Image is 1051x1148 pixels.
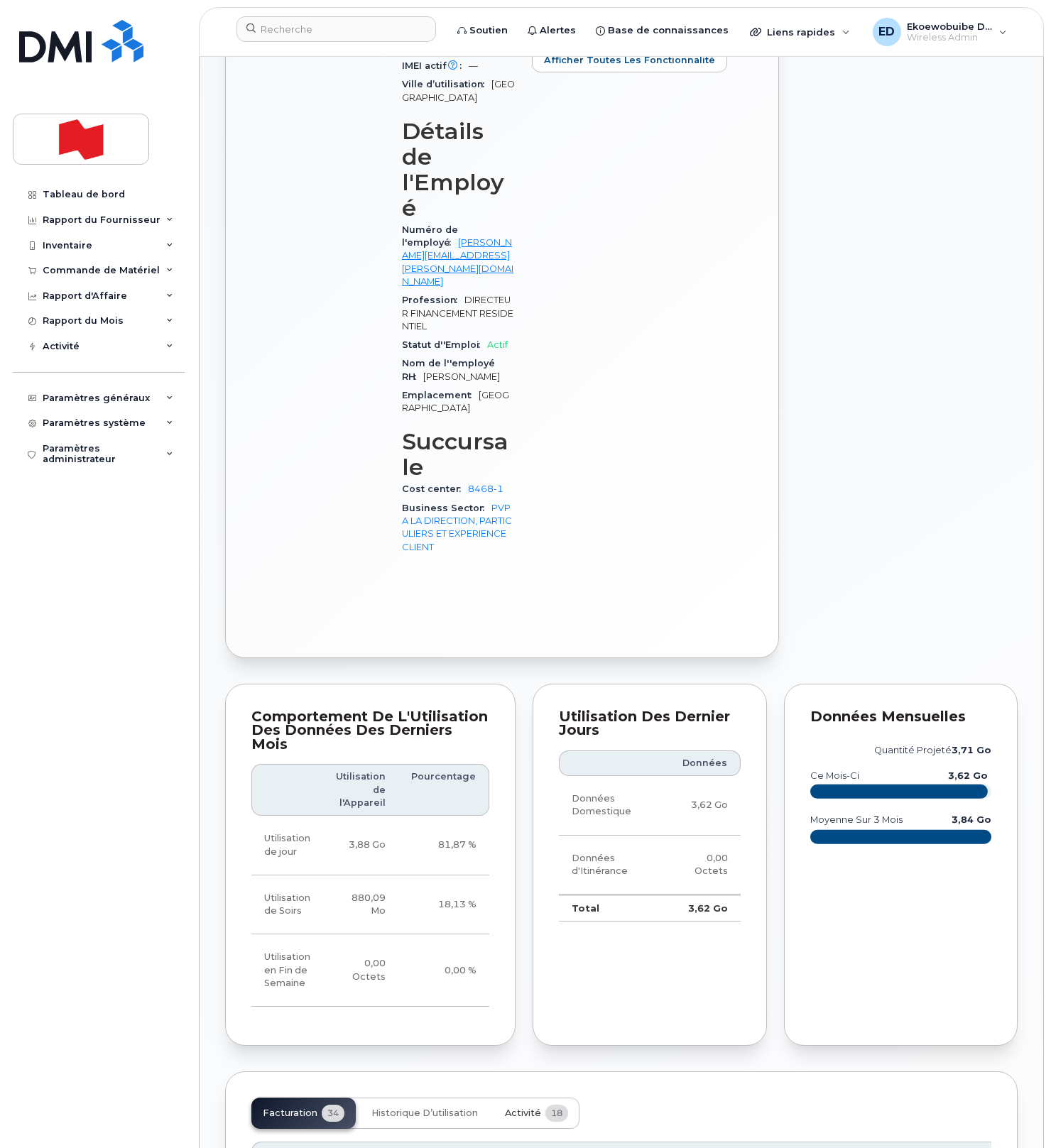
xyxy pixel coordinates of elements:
div: Ekoewobuibe Dekpo [863,18,1017,46]
td: Utilisation en Fin de Semaine [251,934,323,1007]
button: Afficher Toutes les Fonctionnalité [532,47,727,72]
span: Emplacement [402,390,479,400]
span: ED [878,23,895,40]
span: [GEOGRAPHIC_DATA] [402,79,515,102]
a: Alertes [518,16,586,45]
td: 3,88 Go [323,816,398,875]
span: Alertes [540,23,576,38]
div: Comportement de l'Utilisation des Données des Derniers Mois [251,710,489,752]
td: 0,00 Octets [323,934,398,1007]
span: Ville d’utilisation [402,79,491,89]
td: Utilisation de Soirs [251,875,323,935]
th: Pourcentage [398,764,489,816]
span: Statut d''Emploi [402,339,487,350]
span: Base de connaissances [608,23,729,38]
tspan: 3,71 Go [952,745,991,755]
h3: Détails de l'Employé [402,119,515,221]
div: Données mensuelles [810,710,992,724]
span: DIRECTEUR FINANCEMENT RESIDENTIEL [402,295,513,332]
td: 0,00 Octets [664,836,740,895]
td: Données Domestique [559,776,664,836]
span: Actif [487,339,508,350]
text: Ce mois-ci [810,770,859,781]
span: Historique d’utilisation [371,1108,478,1119]
span: Wireless Admin [907,32,992,43]
span: [PERSON_NAME] [423,371,500,382]
span: Nom de l''employé RH [402,358,495,381]
td: Données d'Itinérance [559,836,664,895]
span: Numéro de l'employé [402,224,458,248]
a: Soutien [447,16,518,45]
td: 18,13 % [398,875,489,935]
text: quantité projeté [874,745,991,755]
span: 18 [545,1105,568,1122]
th: Données [664,750,740,776]
tr: En semaine de 18h00 à 8h00 [251,875,489,935]
td: 81,87 % [398,816,489,875]
span: Ekoewobuibe Dekpo [907,21,992,32]
a: Base de connaissances [586,16,739,45]
a: PVP A LA DIRECTION, PARTICULIERS ET EXPERIENCE CLIENT [402,503,512,552]
span: Profession [402,295,464,305]
span: Afficher Toutes les Fonctionnalité [544,53,715,67]
span: Business Sector [402,503,491,513]
div: Liens rapides [740,18,860,46]
td: 0,00 % [398,934,489,1007]
td: 880,09 Mo [323,875,398,935]
span: IMEI actif [402,60,469,71]
text: 3,62 Go [948,770,988,781]
td: Utilisation de jour [251,816,323,875]
td: Total [559,895,664,922]
span: — [469,60,478,71]
text: moyenne sur 3 mois [810,814,903,825]
div: Utilisation des Dernier Jours [559,710,741,738]
input: Recherche [236,16,436,42]
span: Liens rapides [767,26,835,38]
text: 3,84 Go [952,814,991,825]
span: Cost center [402,483,468,494]
a: [PERSON_NAME][EMAIL_ADDRESS][PERSON_NAME][DOMAIN_NAME] [402,237,513,287]
td: 3,62 Go [664,895,740,922]
h3: Succursale [402,429,515,480]
span: Activité [505,1108,541,1119]
th: Utilisation de l'Appareil [323,764,398,816]
tr: Vendredi de 18h au lundi 8h [251,934,489,1007]
span: Soutien [469,23,508,38]
td: 3,62 Go [664,776,740,836]
a: 8468-1 [468,483,503,494]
